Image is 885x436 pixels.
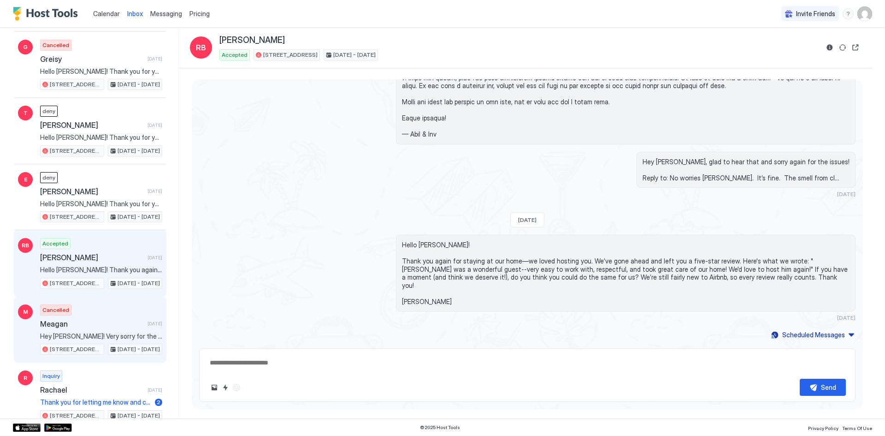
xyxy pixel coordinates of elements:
span: Hey [PERSON_NAME]! Very sorry for the slow response on this. Unfortunately these dates wouldn't w... [40,332,162,340]
span: [STREET_ADDRESS] [50,213,102,221]
span: [STREET_ADDRESS] [50,80,102,89]
span: Terms Of Use [842,425,872,431]
span: Rachael [40,385,144,394]
span: R [24,374,27,382]
span: [DATE] - [DATE] [118,345,160,353]
button: Sync reservation [837,42,848,53]
button: Open reservation [850,42,861,53]
a: Google Play Store [44,424,72,432]
span: [DATE] [147,56,162,62]
span: [DATE] - [DATE] [118,213,160,221]
span: [PERSON_NAME] [40,187,144,196]
span: [STREET_ADDRESS] [263,51,318,59]
span: Cancelled [42,41,69,49]
span: [DATE] - [DATE] [118,147,160,155]
span: [STREET_ADDRESS] [50,412,102,420]
span: [DATE] - [DATE] [333,51,376,59]
span: Hello [PERSON_NAME]! Thank you again for staying at our home—we loved hosting you. We’ve gone ahe... [40,266,162,274]
span: Inbox [127,10,143,18]
span: deny [42,173,55,182]
a: Messaging [150,9,182,18]
span: [DATE] [147,321,162,327]
a: Terms Of Use [842,423,872,432]
button: Quick reply [220,382,231,393]
span: [PERSON_NAME] [40,253,144,262]
span: Invite Friends [796,10,835,18]
span: [STREET_ADDRESS] [50,345,102,353]
span: [DATE] [518,216,537,223]
span: RB [196,42,206,53]
span: Messaging [150,10,182,18]
span: [STREET_ADDRESS] [50,147,102,155]
span: Hello [PERSON_NAME]! Thank you for your interest in our home, but unfortunately we have a few mai... [40,200,162,208]
span: [DATE] - [DATE] [118,412,160,420]
span: Hello [PERSON_NAME]! Thank you again for staying at our home—we loved hosting you. We’ve gone ahe... [402,241,850,305]
span: Hey [PERSON_NAME], glad to hear that and sorry again for the issues! Reply to: No worries [PERSON... [643,158,850,182]
span: [DATE] [837,191,855,197]
span: Meagan [40,319,144,328]
div: Scheduled Messages [782,330,845,340]
span: G [23,43,28,51]
span: E [24,175,27,184]
button: Reservation information [824,42,835,53]
span: Pricing [189,10,210,18]
span: T [24,109,28,117]
span: deny [42,107,55,115]
div: menu [843,8,854,19]
span: [PERSON_NAME] [219,35,285,46]
a: Inbox [127,9,143,18]
span: Inquiry [42,372,60,380]
div: User profile [857,6,872,21]
span: RB [22,241,29,250]
div: Send [821,382,836,392]
span: Accepted [42,239,68,248]
a: Host Tools Logo [13,7,82,21]
a: Calendar [93,9,120,18]
button: Send [800,379,846,396]
span: Thank you for letting me know and completely understand! [40,398,151,406]
span: 2 [157,399,160,406]
span: [DATE] [837,314,855,321]
span: [PERSON_NAME] [40,120,144,130]
span: [DATE] - [DATE] [118,279,160,287]
a: App Store [13,424,41,432]
span: [DATE] [147,387,162,393]
button: Upload image [209,382,220,393]
span: [DATE] [147,255,162,261]
span: [STREET_ADDRESS] [50,279,102,287]
span: Hello [PERSON_NAME]! Thank you for your interest in our home, but unfortunately we have a few mai... [40,67,162,76]
span: M [23,308,28,316]
span: Calendar [93,10,120,18]
span: Greisy [40,54,144,64]
span: [DATE] - [DATE] [118,80,160,89]
span: [DATE] [147,188,162,194]
span: © 2025 Host Tools [420,424,460,430]
span: Privacy Policy [808,425,838,431]
span: [DATE] [147,122,162,128]
span: Hello [PERSON_NAME]! Thank you for your interest in our home, but unfortunately we have a few mai... [40,133,162,142]
button: Scheduled Messages [770,328,855,341]
span: Cancelled [42,306,69,314]
span: Accepted [222,51,248,59]
a: Privacy Policy [808,423,838,432]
